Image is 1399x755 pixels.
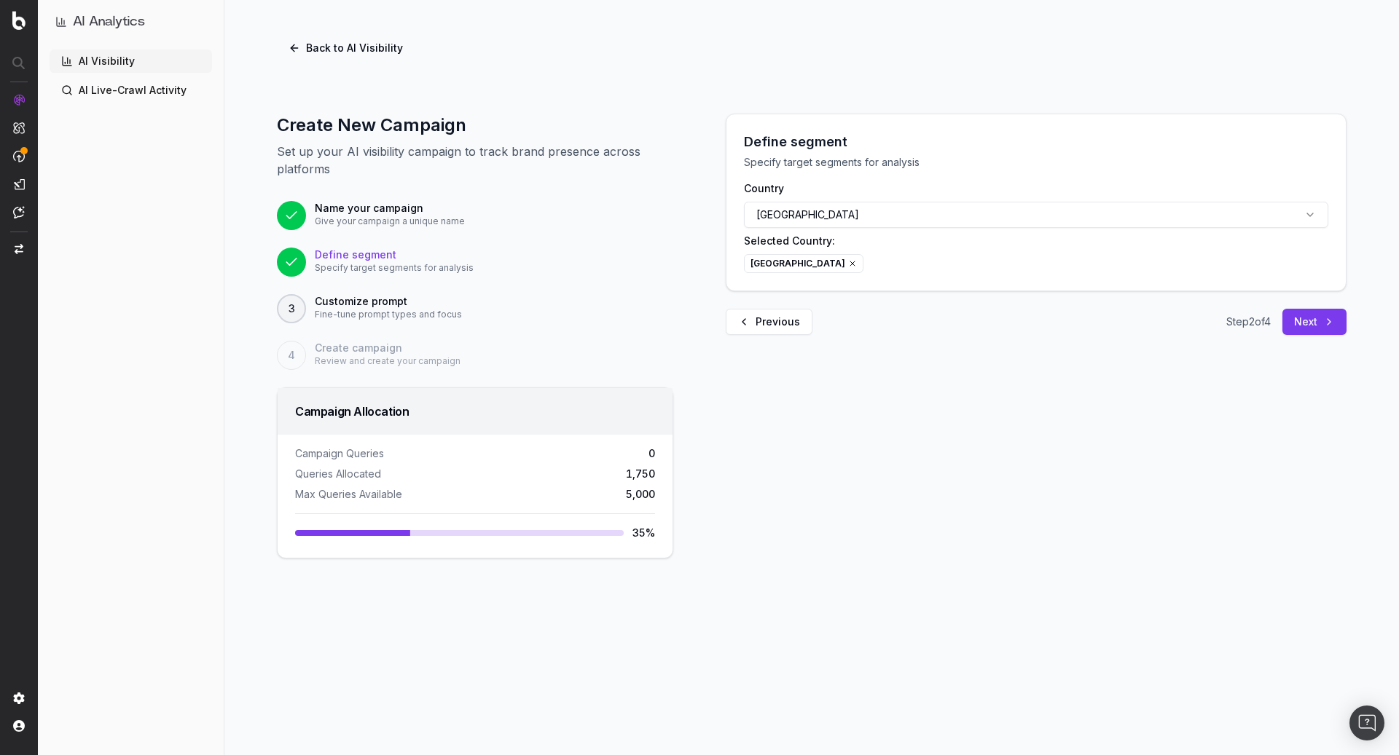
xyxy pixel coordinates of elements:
img: Setting [13,692,25,704]
p: Specify target segments for analysis [315,262,474,274]
img: My account [13,720,25,732]
span: 0 [648,446,655,461]
p: Create campaign [315,341,461,355]
span: 35 % [632,526,655,540]
div: Open Intercom Messenger [1349,705,1384,740]
h2: Define segment [744,132,1328,152]
div: Name your campaignGive your campaign a unique name [277,201,673,230]
p: Fine-tune prompt types and focus [315,309,462,320]
img: Intelligence [13,122,25,134]
span: 1,750 [626,467,655,481]
a: AI Live-Crawl Activity [50,79,212,102]
img: Studio [13,178,25,190]
div: Define segmentSpecify target segments for analysis [277,248,673,277]
button: 3 [277,294,306,323]
button: 4 [277,341,306,370]
p: Define segment [315,248,474,262]
h1: Create New Campaign [277,114,673,137]
p: Customize prompt [315,294,462,309]
span: Step 2 of 4 [1226,315,1271,329]
img: Analytics [13,94,25,106]
div: 3Customize promptFine-tune prompt types and focus [277,294,673,323]
p: Selected Country: [744,234,1328,248]
p: Give your campaign a unique name [315,216,465,227]
h1: AI Analytics [73,12,145,32]
p: Set up your AI visibility campaign to track brand presence across platforms [277,143,673,178]
img: Switch project [15,244,23,254]
div: 4Create campaignReview and create your campaign [277,341,673,370]
img: Botify logo [12,11,26,30]
p: Name your campaign [315,201,465,216]
img: Activation [13,150,25,162]
p: Country [744,181,1328,196]
span: Queries Allocated [295,467,381,481]
div: [GEOGRAPHIC_DATA] [744,254,863,273]
p: Specify target segments for analysis [744,155,1328,170]
span: [GEOGRAPHIC_DATA] [756,207,859,222]
button: AI Analytics [55,12,206,32]
p: Review and create your campaign [315,355,461,367]
span: Campaign Queries [295,446,384,461]
div: Campaign Allocation [295,406,655,417]
button: Next [1282,309,1347,335]
span: 5,000 [626,487,655,502]
button: Back to AI Visibility [277,35,415,61]
span: Max Queries Available [295,487,402,502]
a: AI Visibility [50,50,212,73]
button: Previous [726,309,812,335]
img: Assist [13,206,25,218]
